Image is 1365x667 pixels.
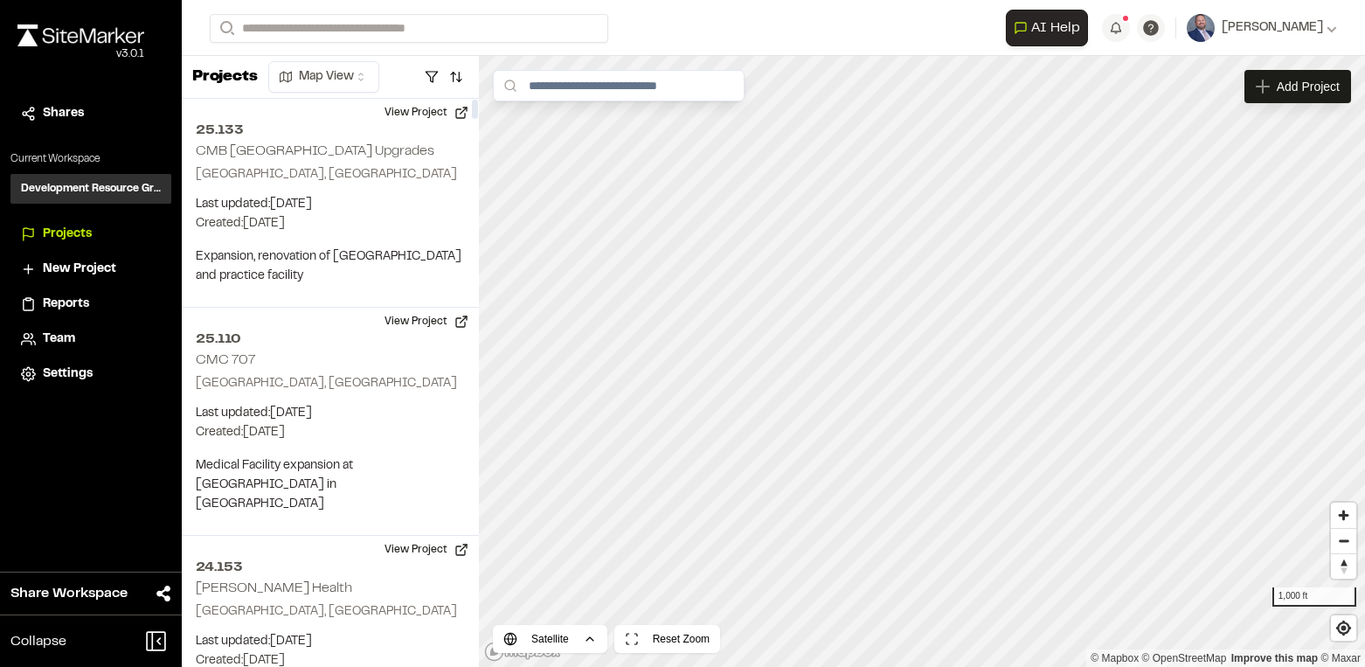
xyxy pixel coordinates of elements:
[21,225,161,244] a: Projects
[614,625,720,653] button: Reset Zoom
[1331,503,1356,528] button: Zoom in
[196,602,465,622] p: [GEOGRAPHIC_DATA], [GEOGRAPHIC_DATA]
[1006,10,1095,46] div: Open AI Assistant
[21,104,161,123] a: Shares
[1187,14,1337,42] button: [PERSON_NAME]
[1031,17,1080,38] span: AI Help
[374,536,479,564] button: View Project
[196,165,465,184] p: [GEOGRAPHIC_DATA], [GEOGRAPHIC_DATA]
[374,308,479,336] button: View Project
[43,295,89,314] span: Reports
[43,225,92,244] span: Projects
[17,24,144,46] img: rebrand.png
[43,330,75,349] span: Team
[493,625,607,653] button: Satellite
[196,582,352,594] h2: [PERSON_NAME] Health
[1006,10,1088,46] button: Open AI Assistant
[21,181,161,197] h3: Development Resource Group
[1331,529,1356,553] span: Zoom out
[1331,615,1356,641] button: Find my location
[196,120,465,141] h2: 25.133
[192,66,258,89] p: Projects
[1331,528,1356,553] button: Zoom out
[21,260,161,279] a: New Project
[196,247,465,286] p: Expansion, renovation of [GEOGRAPHIC_DATA] and practice facility
[10,631,66,652] span: Collapse
[1331,554,1356,579] span: Reset bearing to north
[210,14,241,43] button: Search
[196,423,465,442] p: Created: [DATE]
[196,329,465,350] h2: 25.110
[196,354,255,366] h2: CMC 707
[43,104,84,123] span: Shares
[479,56,1365,667] canvas: Map
[1320,652,1361,664] a: Maxar
[43,365,93,384] span: Settings
[196,195,465,214] p: Last updated: [DATE]
[43,260,116,279] span: New Project
[196,632,465,651] p: Last updated: [DATE]
[21,295,161,314] a: Reports
[17,46,144,62] div: Oh geez...please don't...
[21,330,161,349] a: Team
[196,214,465,233] p: Created: [DATE]
[1091,652,1139,664] a: Mapbox
[196,557,465,578] h2: 24.153
[196,404,465,423] p: Last updated: [DATE]
[1272,587,1356,607] div: 1,000 ft
[1331,553,1356,579] button: Reset bearing to north
[484,642,561,662] a: Mapbox logo
[1231,652,1318,664] a: Map feedback
[1187,14,1215,42] img: User
[1222,18,1323,38] span: [PERSON_NAME]
[21,365,161,384] a: Settings
[196,456,465,514] p: Medical Facility expansion at [GEOGRAPHIC_DATA] in [GEOGRAPHIC_DATA]
[196,145,434,157] h2: CMB [GEOGRAPHIC_DATA] Upgrades
[1142,652,1227,664] a: OpenStreetMap
[10,151,171,167] p: Current Workspace
[196,374,465,393] p: [GEOGRAPHIC_DATA], [GEOGRAPHIC_DATA]
[374,99,479,127] button: View Project
[1277,78,1340,95] span: Add Project
[10,583,128,604] span: Share Workspace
